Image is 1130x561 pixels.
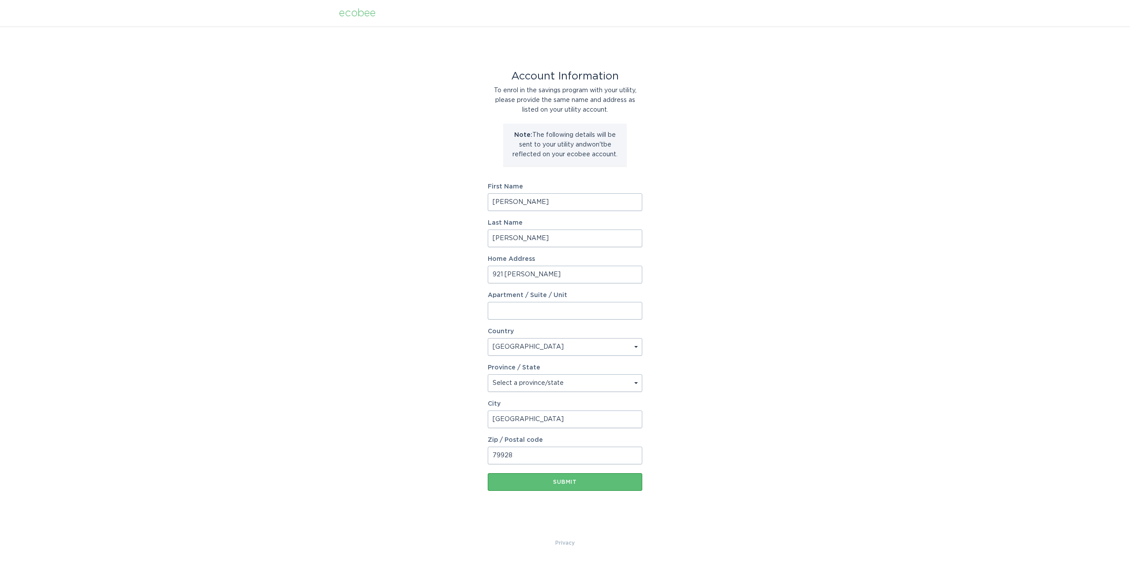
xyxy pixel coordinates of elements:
div: Submit [492,479,638,485]
div: Account Information [488,72,642,81]
button: Submit [488,473,642,491]
label: City [488,401,642,407]
p: The following details will be sent to your utility and won't be reflected on your ecobee account. [510,130,620,159]
div: To enrol in the savings program with your utility, please provide the same name and address as li... [488,86,642,115]
label: Zip / Postal code [488,437,642,443]
label: Home Address [488,256,642,262]
label: First Name [488,184,642,190]
label: Apartment / Suite / Unit [488,292,642,298]
a: Privacy Policy & Terms of Use [555,538,575,548]
div: ecobee [339,8,376,18]
label: Country [488,328,514,335]
label: Province / State [488,365,540,371]
strong: Note: [514,132,532,138]
label: Last Name [488,220,642,226]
